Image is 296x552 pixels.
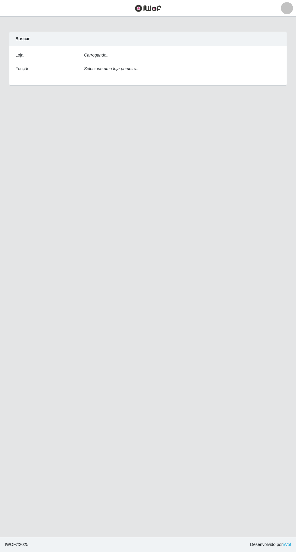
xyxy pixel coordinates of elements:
[15,36,30,41] strong: Buscar
[5,541,30,548] span: © 2025 .
[5,542,16,547] span: IWOF
[84,53,110,57] i: Carregando...
[283,542,291,547] a: iWof
[15,66,30,72] label: Função
[84,66,140,71] i: Selecione uma loja primeiro...
[15,52,23,58] label: Loja
[135,5,162,12] img: CoreUI Logo
[250,541,291,548] span: Desenvolvido por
